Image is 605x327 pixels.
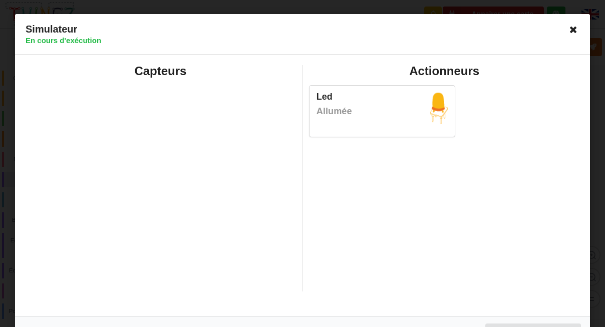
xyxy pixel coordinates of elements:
div: Led [317,91,448,103]
div: Simulateur [15,14,590,55]
div: Allumée [317,105,448,118]
img: picto_led.png [430,93,448,124]
h4: En cours d'exécution [26,36,574,45]
h2: Actionneurs [310,64,579,79]
h2: Capteurs [26,64,295,79]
